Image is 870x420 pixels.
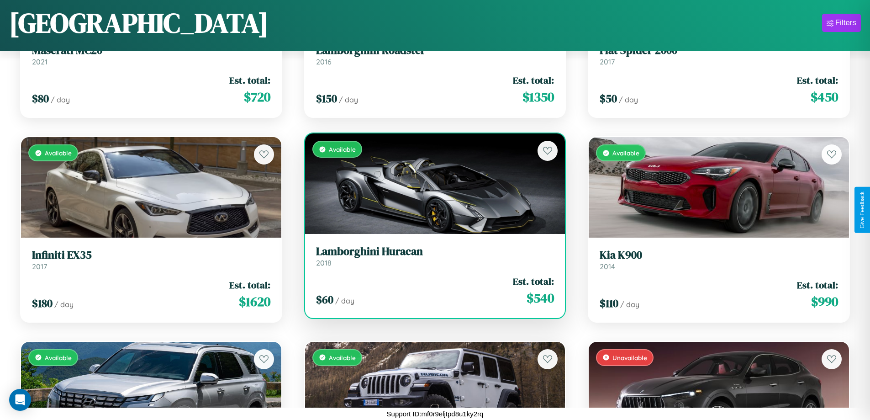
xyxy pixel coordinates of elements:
[822,14,861,32] button: Filters
[316,57,332,66] span: 2016
[45,354,72,362] span: Available
[600,44,838,66] a: Fiat Spider 20002017
[339,95,358,104] span: / day
[229,278,270,292] span: Est. total:
[522,88,554,106] span: $ 1350
[32,91,49,106] span: $ 80
[513,74,554,87] span: Est. total:
[316,245,554,267] a: Lamborghini Huracan2018
[316,258,332,267] span: 2018
[244,88,270,106] span: $ 720
[9,389,31,411] div: Open Intercom Messenger
[239,292,270,311] span: $ 1620
[316,44,554,66] a: Lamborghini Roadster2016
[45,149,72,157] span: Available
[527,289,554,307] span: $ 540
[329,145,356,153] span: Available
[229,74,270,87] span: Est. total:
[32,249,270,271] a: Infiniti EX352017
[859,191,865,229] div: Give Feedback
[32,249,270,262] h3: Infiniti EX35
[51,95,70,104] span: / day
[316,292,333,307] span: $ 60
[811,292,838,311] span: $ 990
[32,44,270,66] a: Maserati MC202021
[835,18,856,27] div: Filters
[600,91,617,106] span: $ 50
[600,57,615,66] span: 2017
[600,296,618,311] span: $ 110
[600,249,838,271] a: Kia K9002014
[32,44,270,57] h3: Maserati MC20
[797,74,838,87] span: Est. total:
[32,296,53,311] span: $ 180
[32,262,47,271] span: 2017
[316,44,554,57] h3: Lamborghini Roadster
[513,275,554,288] span: Est. total:
[335,296,354,305] span: / day
[316,91,337,106] span: $ 150
[600,249,838,262] h3: Kia K900
[600,44,838,57] h3: Fiat Spider 2000
[600,262,615,271] span: 2014
[329,354,356,362] span: Available
[619,95,638,104] span: / day
[32,57,47,66] span: 2021
[612,354,647,362] span: Unavailable
[387,408,484,420] p: Support ID: mf0r9eljtpd8u1ky2rq
[620,300,639,309] span: / day
[54,300,74,309] span: / day
[9,4,269,42] h1: [GEOGRAPHIC_DATA]
[811,88,838,106] span: $ 450
[797,278,838,292] span: Est. total:
[612,149,639,157] span: Available
[316,245,554,258] h3: Lamborghini Huracan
